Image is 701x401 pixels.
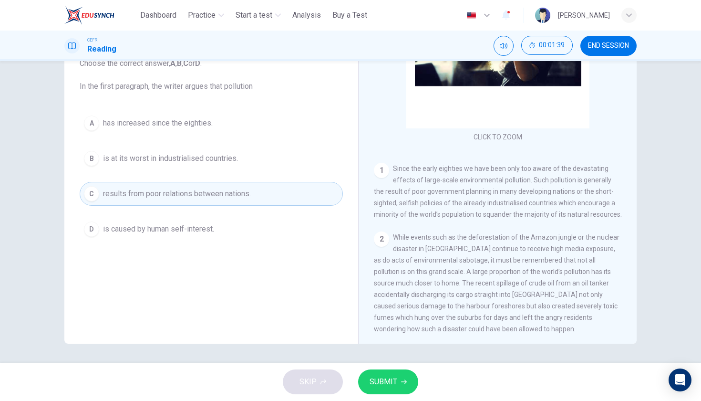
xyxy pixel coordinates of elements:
span: While events such as the deforestation of the Amazon jungle or the nuclear disaster in [GEOGRAPHI... [374,233,619,333]
span: Dashboard [140,10,176,21]
span: Since the early eighties we have been only too aware of the devastating effects of large-scale en... [374,165,622,218]
button: 00:01:39 [521,36,573,55]
div: 1 [374,163,389,178]
button: Cresults from poor relations between nations. [80,182,343,206]
button: Start a test [232,7,285,24]
a: ELTC logo [64,6,136,25]
button: Bis at its worst in industrialised countries. [80,147,343,170]
button: Practice [184,7,228,24]
button: END SESSION [580,36,637,56]
span: is at its worst in industrialised countries. [103,153,238,164]
span: 00:01:39 [539,42,565,49]
span: is caused by human self-interest. [103,223,214,235]
button: Buy a Test [329,7,371,24]
div: Mute [494,36,514,56]
div: 2 [374,232,389,247]
div: [PERSON_NAME] [558,10,610,21]
img: Profile picture [535,8,550,23]
span: Buy a Test [332,10,367,21]
button: SUBMIT [358,369,418,394]
h1: Reading [87,43,116,55]
button: Analysis [289,7,325,24]
span: Practice [188,10,216,21]
div: Open Intercom Messenger [669,369,691,391]
img: ELTC logo [64,6,114,25]
span: CEFR [87,37,97,43]
b: C [183,59,188,68]
b: A [170,59,175,68]
b: B [177,59,182,68]
button: Ahas increased since the eighties. [80,111,343,135]
div: D [84,222,99,237]
span: results from poor relations between nations. [103,188,251,200]
div: A [84,116,99,131]
span: END SESSION [588,42,629,50]
span: Analysis [292,10,321,21]
span: Start a test [236,10,272,21]
b: D [195,59,200,68]
span: has increased since the eighties. [103,117,213,129]
div: C [84,186,99,201]
button: Dashboard [136,7,180,24]
button: Dis caused by human self-interest. [80,217,343,241]
span: Choose the correct answer, , , or . In the first paragraph, the writer argues that pollution [80,58,343,92]
span: SUBMIT [370,375,397,389]
div: B [84,151,99,166]
div: Hide [521,36,573,56]
img: en [465,12,477,19]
